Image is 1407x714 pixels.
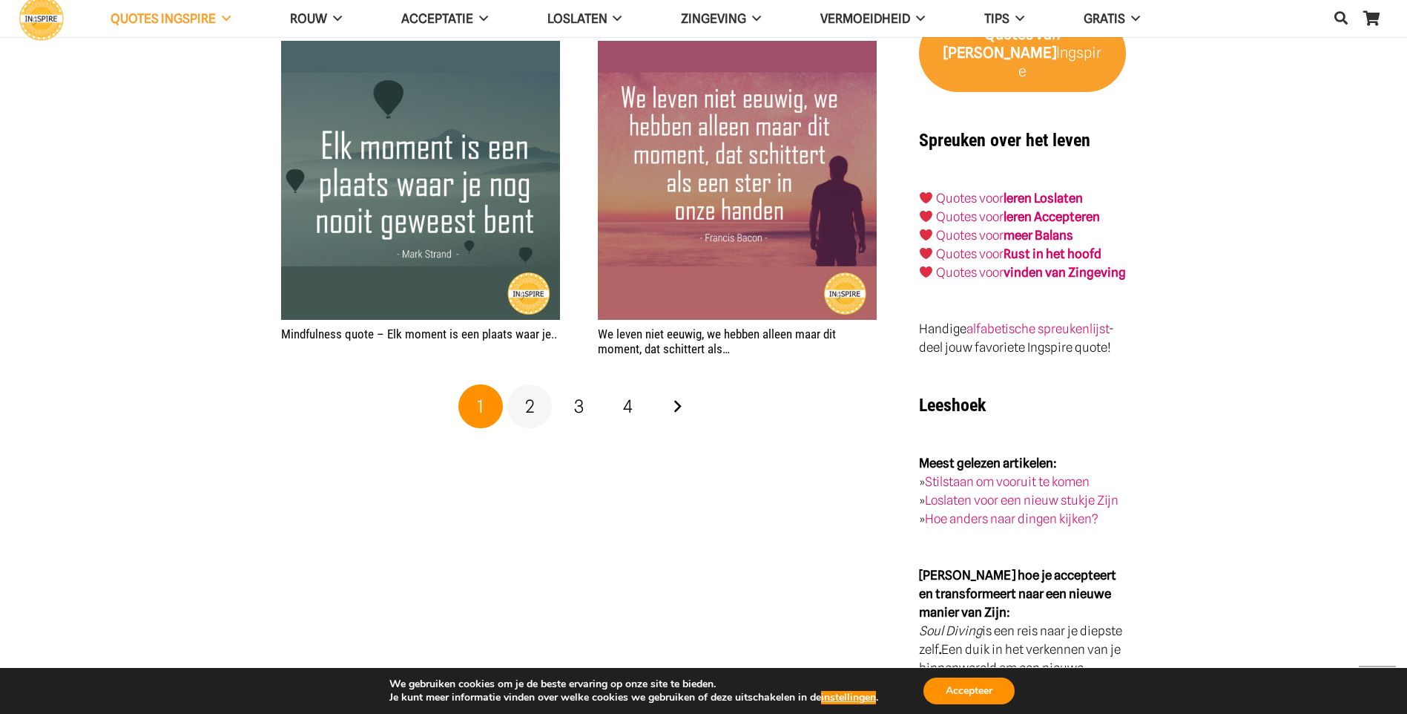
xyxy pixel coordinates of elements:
a: Zoeken [1326,1,1356,36]
img: Mindfulness quote Mark Strand: Elk moment is een plaats waar je nog nooit geweest bent - www.ings... [281,41,560,320]
strong: Spreuken over het leven [919,130,1090,151]
p: Je kunt meer informatie vinden over welke cookies we gebruiken of deze uitschakelen in de . [389,691,878,704]
a: Stilstaan om vooruit te komen [925,474,1090,489]
strong: Rust in het hoofd [1004,246,1101,261]
img: ❤ [920,191,932,204]
strong: vinden van Zingeving [1004,265,1126,280]
a: Quotes voormeer Balans [936,228,1073,243]
a: Pagina 4 [606,384,650,429]
a: We leven niet eeuwig, we hebben alleen maar dit moment, dat schittert als… [598,327,836,356]
a: Quotes voor [936,209,1004,224]
span: 2 [525,396,535,417]
span: ROUW [290,11,327,26]
span: 1 [477,396,484,417]
a: Quotes voor [936,191,1004,206]
img: We leven niet eeuwig, we hebben alleen maar dit moment, dat schittert als een ster in onze handen... [598,41,877,320]
span: 3 [574,396,584,417]
strong: Meest gelezen artikelen: [919,456,1057,471]
span: QUOTES INGSPIRE [111,11,216,26]
img: ❤ [920,266,932,278]
strong: meer Balans [1004,228,1073,243]
img: ❤ [920,247,932,260]
strong: Leeshoek [919,395,986,416]
a: alfabetische spreukenlijst [966,321,1109,336]
span: Pagina 1 [458,384,503,429]
button: instellingen [821,691,876,704]
em: Soul Diving [919,623,982,638]
a: Quotes voorvinden van Zingeving [936,265,1126,280]
a: Hoe anders naar dingen kijken? [925,511,1098,526]
a: Quotes voorRust in het hoofd [936,246,1101,261]
strong: van [PERSON_NAME] [943,25,1061,62]
span: GRATIS [1084,11,1125,26]
a: leren Loslaten [1004,191,1083,206]
strong: [PERSON_NAME] hoe je accepteert en transformeert naar een nieuwe manier van Zijn: [919,568,1116,620]
button: Accepteer [923,678,1015,704]
p: Handige - deel jouw favoriete Ingspire quote! [919,320,1126,357]
a: leren Accepteren [1004,209,1100,224]
p: » » » [919,454,1126,528]
span: Zingeving [681,11,746,26]
a: Loslaten voor een nieuw stukje Zijn [925,493,1118,508]
span: Acceptatie [401,11,473,26]
img: ❤ [920,210,932,223]
span: TIPS [984,11,1009,26]
span: Loslaten [547,11,607,26]
a: We leven niet eeuwig, we hebben alleen maar dit moment, dat schittert als… [598,42,877,57]
a: Quotes van [PERSON_NAME]Ingspire [919,14,1126,93]
p: We gebruiken cookies om je de beste ervaring op onze site te bieden. [389,678,878,691]
a: Mindfulness quote – Elk moment is een plaats waar je.. [281,42,560,57]
a: Mindfulness quote – Elk moment is een plaats waar je.. [281,327,557,341]
a: Terug naar top [1359,666,1396,703]
span: VERMOEIDHEID [820,11,910,26]
a: Pagina 3 [557,384,602,429]
strong: . [939,642,941,657]
a: Pagina 2 [507,384,552,429]
span: 4 [623,396,633,417]
img: ❤ [920,229,932,241]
